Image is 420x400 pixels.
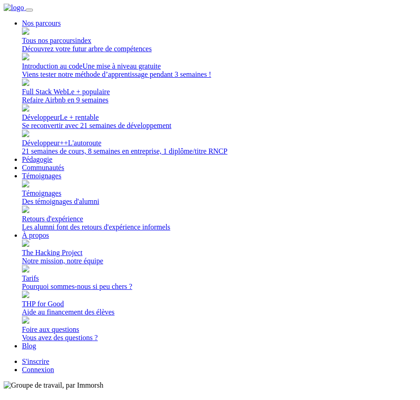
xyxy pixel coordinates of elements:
img: star-1b1639e91352246008672c7d0108e8fd.svg [22,130,29,137]
div: Pourquoi sommes-nous si peu chers ? [22,283,416,291]
span: L'autoroute [68,139,101,147]
img: book-open-effebd538656b14b08b143ef14f57c46.svg [22,316,29,324]
span: Full Stack Web [22,88,110,96]
span: THP for Good [22,300,64,308]
span: Tarifs [22,274,39,282]
span: Développeur++ [22,139,101,147]
div: 21 semaines de cours, 8 semaines en entreprise, 1 diplôme/titre RNCP [22,147,416,155]
div: Vous avez des questions ? [22,334,416,342]
a: Témoignages Des témoignages d'alumni [22,181,416,206]
a: Témoignages [22,172,61,180]
div: Aide au financement des élèves [22,308,416,316]
img: git-4-38d7f056ac829478e83c2c2dd81de47b.svg [22,27,29,35]
div: Refaire Airbnb en 9 semaines [22,96,416,104]
a: Introduction au codeUne mise à niveau gratuite Viens tester notre méthode d’apprentissage pendant... [22,54,416,79]
span: Retours d'expérience [22,215,83,223]
a: THP for Good Aide au financement des élèves [22,292,416,316]
img: money-9ea4723cc1eb9d308b63524c92a724aa.svg [22,265,29,272]
img: save-2003ce5719e3e880618d2f866ea23079.svg [22,104,29,112]
span: index [75,37,91,44]
a: S'inscrire [22,357,49,365]
span: Introduction au code [22,62,161,70]
img: puzzle-4bde4084d90f9635442e68fcf97b7805.svg [22,53,29,60]
div: Notre mission, notre équipe [22,257,416,265]
a: Tarifs Pourquoi sommes-nous si peu chers ? [22,266,416,291]
a: Pédagogie [22,155,53,163]
a: Blog [22,342,36,350]
span: Le + rentable [60,113,99,121]
span: Témoignages [22,189,61,197]
span: Développeur [22,113,99,121]
a: DéveloppeurLe + rentable Se reconvertir avec 21 semaines de développement [22,105,416,130]
a: Développeur++L'autoroute 21 semaines de cours, 8 semaines en entreprise, 1 diplôme/titre RNCP [22,131,416,155]
a: Nos parcours [22,19,61,27]
span: Tous nos parcours [22,37,91,44]
a: Foire aux questions Vous avez des questions ? [22,317,416,342]
button: Toggle navigation [26,9,33,11]
img: terminal-92af89cfa8d47c02adae11eb3e7f907c.svg [22,79,29,86]
div: Se reconvertir avec 21 semaines de développement [22,122,416,130]
div: Découvrez votre futur arbre de compétences [22,45,416,53]
div: Les alumni font des retours d'expérience informels [22,223,416,231]
a: Full Stack WebLe + populaire Refaire Airbnb en 9 semaines [22,80,416,104]
span: The Hacking Project [22,249,82,256]
img: earth-532ca4cfcc951ee1ed9d08868e369144.svg [22,240,29,247]
img: Crédit : Immorsh [4,381,103,389]
a: The Hacking Project Notre mission, notre équipe [22,240,416,265]
span: Foire aux questions [22,325,79,333]
a: Connexion [22,366,54,373]
div: Des témoignages d'alumni [22,197,416,206]
a: Tous nos parcoursindex Découvrez votre futur arbre de compétences [22,28,416,53]
span: Une mise à niveau gratuite [82,62,161,70]
img: beer-14d7f5c207f57f081275ab10ea0b8a94.svg [22,206,29,213]
img: logo [4,4,24,12]
a: Retours d'expérience Les alumni font des retours d'expérience informels [22,207,416,231]
span: Le + populaire [67,88,110,96]
div: Viens tester notre méthode d’apprentissage pendant 3 semaines ! [22,70,416,79]
img: coffee-1-45024b9a829a1d79ffe67ffa7b865f2f.svg [22,180,29,187]
a: À propos [22,231,49,239]
a: Communautés [22,164,64,171]
img: heart-3dc04c8027ce09cac19c043a17b15ac7.svg [22,291,29,298]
